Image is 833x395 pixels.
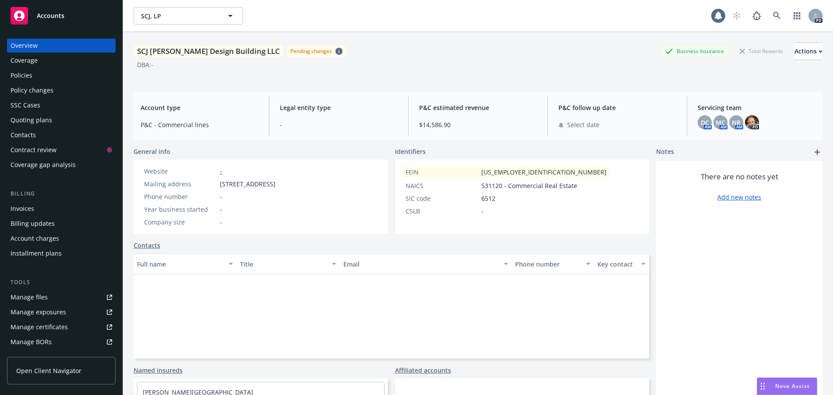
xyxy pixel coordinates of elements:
div: Business Insurance [661,46,728,57]
div: Full name [137,260,223,269]
button: Title [236,253,339,274]
div: SIC code [406,194,478,203]
button: Nova Assist [757,377,817,395]
div: Billing updates [11,217,55,231]
button: Email [340,253,512,274]
a: add [812,147,822,157]
a: Search [768,7,786,25]
a: Manage files [7,290,116,304]
span: Select date [567,120,600,129]
a: Coverage gap analysis [7,158,116,172]
div: Coverage [11,53,38,68]
a: Invoices [7,202,116,216]
a: Report a Bug [748,7,766,25]
span: Pending changes [287,46,346,57]
img: photo [745,115,759,129]
a: Contract review [7,143,116,157]
div: SCJ [PERSON_NAME] Design Building LLC [134,46,283,57]
span: There are no notes yet [701,171,778,182]
span: Servicing team [698,103,815,112]
div: Contacts [11,128,36,142]
span: NR [732,118,741,127]
span: DC [701,118,709,127]
a: Contacts [7,128,116,142]
span: 531120 - Commercial Real Estate [481,181,577,190]
div: Tools [7,278,116,287]
a: Account charges [7,231,116,246]
div: Manage files [11,290,48,304]
button: SCJ, LP [134,7,243,25]
div: Invoices [11,202,34,216]
a: Quoting plans [7,113,116,127]
div: Account charges [11,231,59,246]
span: Accounts [37,12,64,19]
a: Manage exposures [7,305,116,319]
div: Website [144,167,216,176]
span: [US_EMPLOYER_IDENTIFICATION_NUMBER] [481,167,607,177]
span: [STREET_ADDRESS] [220,179,275,189]
span: MC [716,118,725,127]
div: Total Rewards [735,46,787,57]
a: Contacts [134,241,160,250]
span: - [220,192,222,201]
span: - [220,205,222,214]
div: Coverage gap analysis [11,158,76,172]
button: Phone number [512,253,594,274]
div: Overview [11,39,38,53]
span: P&C - Commercial lines [141,120,258,129]
div: Title [240,260,326,269]
span: General info [134,147,170,156]
div: Manage BORs [11,335,52,349]
span: Open Client Navigator [16,366,81,375]
div: Email [343,260,498,269]
a: Installment plans [7,246,116,260]
div: Contract review [11,143,56,157]
div: NAICS [406,181,478,190]
a: - [220,167,222,175]
span: P&C follow up date [558,103,676,112]
a: Policies [7,68,116,82]
div: Company size [144,217,216,227]
span: Account type [141,103,258,112]
div: Quoting plans [11,113,52,127]
div: Drag to move [757,378,768,395]
button: Actions [794,43,822,60]
span: Nova Assist [775,382,810,390]
div: Phone number [144,192,216,201]
a: Named insureds [134,366,183,375]
span: Notes [656,147,674,157]
span: - [220,217,222,227]
div: Policies [11,68,32,82]
a: Policy changes [7,83,116,97]
a: Manage certificates [7,320,116,334]
div: Billing [7,189,116,198]
div: Pending changes [290,47,332,55]
div: Manage exposures [11,305,66,319]
a: Affiliated accounts [395,366,451,375]
span: Identifiers [395,147,426,156]
div: Key contact [597,260,636,269]
span: $14,586.90 [419,120,537,129]
span: - [481,206,484,216]
div: Policy changes [11,83,53,97]
div: Installment plans [11,246,62,260]
button: Full name [134,253,236,274]
a: Switch app [788,7,806,25]
span: SCJ, LP [141,11,217,21]
a: Manage BORs [7,335,116,349]
span: 6512 [481,194,495,203]
span: Legal entity type [280,103,398,112]
a: Coverage [7,53,116,68]
div: FEIN [406,167,478,177]
a: Add new notes [717,192,761,202]
a: Billing updates [7,217,116,231]
div: DBA: - [137,60,153,69]
a: SSC Cases [7,98,116,112]
div: SSC Cases [11,98,40,112]
a: Accounts [7,4,116,28]
div: Year business started [144,205,216,214]
div: Phone number [515,260,581,269]
button: Key contact [594,253,649,274]
div: Actions [794,43,822,60]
